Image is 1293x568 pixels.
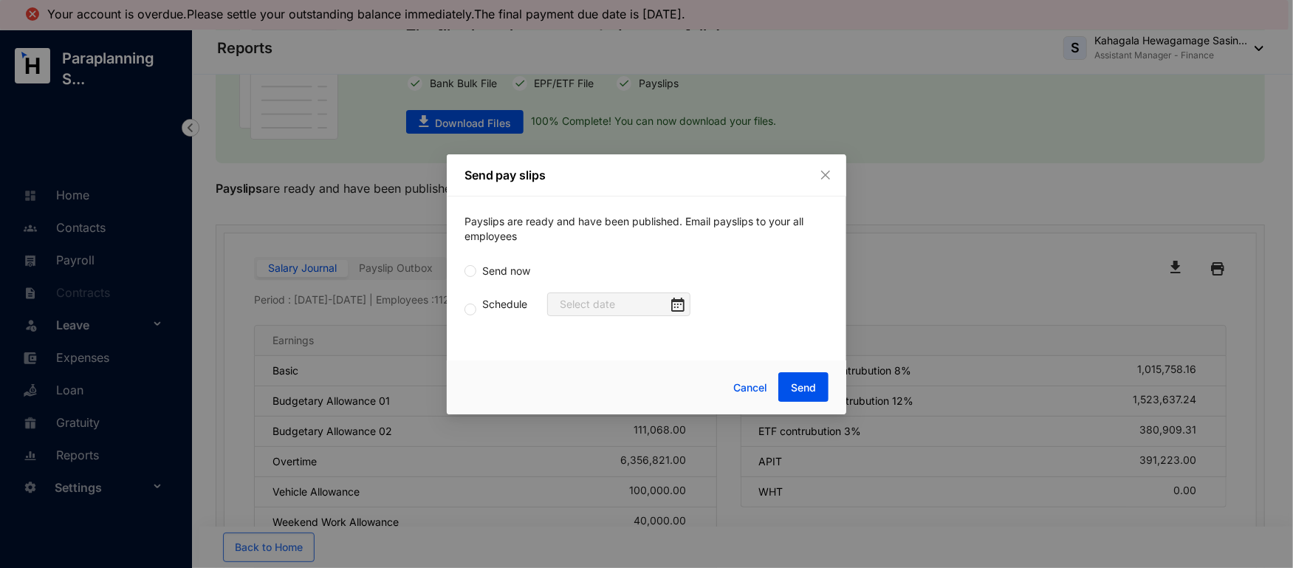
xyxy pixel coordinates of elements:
p: Send pay slips [464,166,829,184]
button: Cancel [722,373,778,403]
span: close [820,169,831,181]
input: Select date [560,296,668,312]
span: Send now [476,263,536,279]
p: Payslips are ready and have been published. Email payslips to your all employees [464,214,829,244]
span: Cancel [733,380,767,396]
span: Send [791,380,816,395]
button: Close [817,167,834,183]
span: Schedule [476,296,533,312]
button: Send [778,372,829,402]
